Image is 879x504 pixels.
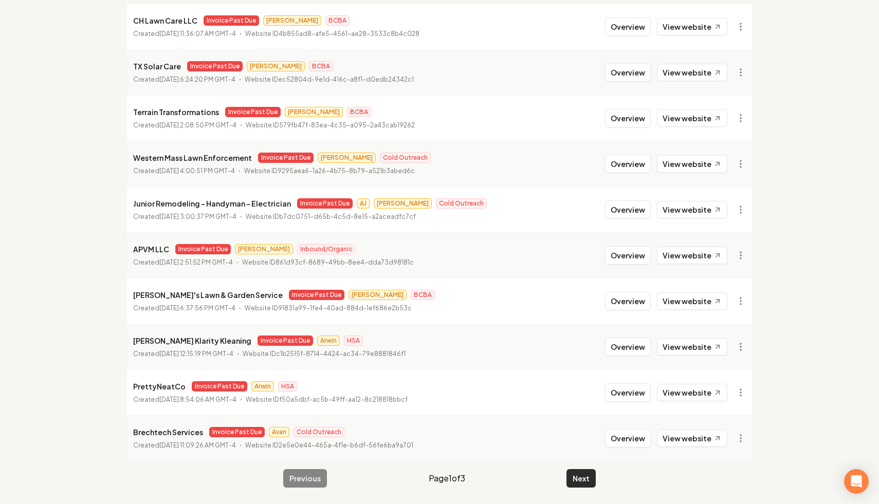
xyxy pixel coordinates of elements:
span: Page 1 of 3 [429,472,465,484]
span: Invoice Past Due [187,61,243,71]
span: Invoice Past Due [258,153,314,163]
p: Website ID 861d93cf-8689-49bb-8ee4-dda73d98181c [242,257,414,268]
time: [DATE] 3:00:37 PM GMT-4 [159,213,236,220]
time: [DATE] 6:37:56 PM GMT-4 [159,304,235,312]
button: Overview [605,429,651,447]
span: Arwin [251,381,274,391]
button: Overview [605,383,651,402]
span: Invoice Past Due [289,290,344,300]
div: Open Intercom Messenger [844,469,869,494]
a: View website [657,201,727,218]
a: View website [657,384,727,401]
p: Website ID 579fb47f-83ea-4c35-a095-2a43cab19262 [246,120,415,130]
p: Website ID 4b855ad8-afe5-4561-ae28-3533c8b4c028 [245,29,419,39]
button: Overview [605,200,651,219]
time: [DATE] 4:00:51 PM GMT-4 [159,167,235,175]
span: [PERSON_NAME] [235,244,293,254]
span: Avan [269,427,289,437]
span: AJ [357,198,370,209]
p: Created [133,29,236,39]
a: View website [657,109,727,127]
span: Cold Outreach [436,198,487,209]
span: BCBA [309,61,333,71]
p: CH Lawn Care LLC [133,14,197,27]
p: Junior Remodeling - Handyman - Electrician [133,197,291,210]
p: PrettyNeatCo [133,380,186,393]
span: HSA [344,335,363,346]
a: View website [657,155,727,173]
span: Invoice Past Due [192,381,247,391]
span: Inbound/Organic [297,244,355,254]
p: Created [133,395,236,405]
time: [DATE] 2:51:52 PM GMT-4 [159,258,233,266]
span: Cold Outreach [380,153,431,163]
button: Overview [605,109,651,127]
time: [DATE] 8:54:06 AM GMT-4 [159,396,236,403]
span: BCBA [347,107,371,117]
button: Next [566,469,596,488]
p: [PERSON_NAME] Klarity Kleaning [133,334,251,347]
p: Created [133,166,235,176]
span: [PERSON_NAME] [285,107,343,117]
p: Brechtech Services [133,426,203,438]
p: Western Mass Lawn Enforcement [133,152,252,164]
span: Invoice Past Due [175,244,231,254]
p: TX Solar Care [133,60,181,72]
p: Created [133,440,236,451]
a: View website [657,292,727,310]
p: Website ID f50a5dbf-ac5b-49ff-aa12-8c218818bbcf [246,395,408,405]
button: Overview [605,17,651,36]
span: Invoice Past Due [204,15,259,26]
span: BCBA [325,15,350,26]
a: View website [657,430,727,447]
p: Website ID c1b2515f-8714-4424-ac34-79e8881846f1 [243,349,406,359]
button: Overview [605,246,651,265]
span: [PERSON_NAME] [374,198,432,209]
span: [PERSON_NAME] [263,15,321,26]
a: View website [657,338,727,356]
p: Website ID 2e5e0e44-465a-4f1e-b6df-56fe6ba9a701 [245,440,413,451]
p: Created [133,120,236,130]
p: Website ID 91831a99-1fe4-40ad-884d-1ef686e2b53c [245,303,412,313]
a: View website [657,18,727,35]
p: APVM LLC [133,243,169,255]
button: Overview [605,338,651,356]
span: HSA [278,381,297,391]
span: Invoice Past Due [209,427,265,437]
span: Cold Outreach [294,427,344,437]
time: [DATE] 12:15:19 PM GMT-4 [159,350,233,358]
time: [DATE] 11:09:26 AM GMT-4 [159,441,236,449]
p: Created [133,212,236,222]
span: Invoice Past Due [297,198,353,209]
p: Terrain Transformations [133,106,219,118]
span: [PERSON_NAME] [349,290,407,300]
span: [PERSON_NAME] [318,153,376,163]
time: [DATE] 6:24:20 PM GMT-4 [159,76,235,83]
span: Arwin [317,335,340,346]
button: Overview [605,155,651,173]
span: [PERSON_NAME] [247,61,305,71]
a: View website [657,64,727,81]
p: Created [133,74,235,85]
span: Invoice Past Due [225,107,281,117]
a: View website [657,247,727,264]
p: Created [133,257,233,268]
span: Invoice Past Due [258,335,313,346]
p: Created [133,303,235,313]
button: Overview [605,63,651,82]
p: Website ID ec52804d-9e1d-416c-a8f1-d0edb24342c1 [245,74,414,85]
button: Overview [605,292,651,310]
p: [PERSON_NAME]'s Lawn & Garden Service [133,289,283,301]
p: Created [133,349,233,359]
p: Website ID 9295aea6-1a26-4b75-8b79-a521b3abed6c [244,166,415,176]
time: [DATE] 11:36:07 AM GMT-4 [159,30,236,38]
time: [DATE] 2:08:50 PM GMT-4 [159,121,236,129]
p: Website ID b7dc0751-d65b-4c5d-8e15-a2aceadfc7cf [246,212,416,222]
span: BCBA [411,290,435,300]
